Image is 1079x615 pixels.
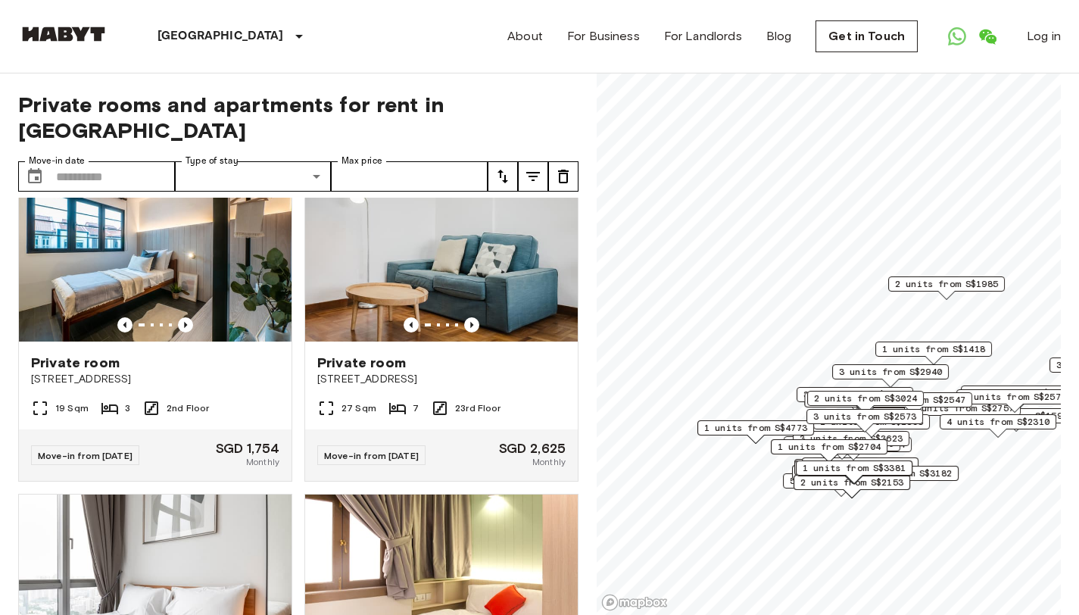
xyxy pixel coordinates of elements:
label: Type of stay [186,155,239,167]
div: Map marker [832,364,949,388]
a: Mapbox logo [601,594,668,611]
button: tune [548,161,578,192]
span: 4 units from S$2310 [946,415,1049,429]
div: Map marker [795,437,912,460]
div: Map marker [794,460,911,484]
span: Monthly [532,455,566,469]
a: Blog [766,27,792,45]
button: Previous image [178,317,193,332]
span: [STREET_ADDRESS] [317,372,566,387]
span: 27 Sqm [341,401,376,415]
div: Map marker [794,475,910,498]
span: 3 units from S$1985 [803,388,906,401]
span: Move-in from [DATE] [38,450,133,461]
button: Previous image [117,317,133,332]
button: Previous image [404,317,419,332]
div: Map marker [842,466,959,489]
a: Marketing picture of unit SG-01-027-006-02Previous imagePrevious imagePrivate room[STREET_ADDRESS... [18,159,292,482]
div: Map marker [804,392,926,416]
div: Map marker [888,276,1005,300]
div: Map marker [961,386,1077,409]
a: About [507,27,543,45]
span: 1 units from S$2573 [963,390,1066,404]
span: Monthly [246,455,279,469]
span: 23rd Floor [455,401,501,415]
div: Map marker [856,392,972,416]
button: tune [488,161,518,192]
span: 3 units from S$2573 [813,410,916,423]
a: Marketing picture of unit SG-01-108-001-001Previous imagePrevious imagePrivate room[STREET_ADDRES... [304,159,578,482]
span: 7 [413,401,419,415]
label: Max price [341,155,382,167]
div: Map marker [802,457,918,481]
a: For Landlords [664,27,742,45]
span: 1 units from S$2704 [778,440,881,454]
span: Private rooms and apartments for rent in [GEOGRAPHIC_DATA] [18,92,578,143]
div: Map marker [797,387,913,411]
div: Map marker [697,420,814,444]
button: Choose date [20,161,50,192]
span: 3 units from S$1480 [968,386,1071,400]
span: 3 units from S$2940 [839,365,942,379]
span: 1 units from S$1418 [882,342,985,356]
span: Private room [317,354,406,372]
span: SGD 2,625 [499,442,566,455]
span: 2 units from S$1985 [895,277,998,291]
span: Move-in from [DATE] [324,450,419,461]
img: Marketing picture of unit SG-01-027-006-02 [19,160,292,342]
a: Open WhatsApp [942,21,972,52]
div: Map marker [771,439,887,463]
div: Map marker [806,409,923,432]
button: tune [518,161,548,192]
span: 2 units from S$3024 [814,392,917,405]
span: [STREET_ADDRESS] [31,372,279,387]
span: SGD 1,754 [216,442,279,455]
img: Habyt [18,27,109,42]
a: Open WeChat [972,21,1003,52]
span: Private room [31,354,120,372]
a: For Business [567,27,640,45]
div: Map marker [875,342,992,365]
div: Map marker [807,391,924,414]
img: Marketing picture of unit SG-01-108-001-001 [305,160,578,342]
span: 5 units from S$1680 [790,474,893,488]
a: Get in Touch [815,20,918,52]
span: 1 units from S$2547 [862,393,965,407]
div: Map marker [793,431,909,454]
span: 3 units from S$3623 [800,432,903,445]
span: 19 Sqm [55,401,89,415]
div: Map marker [792,465,909,489]
span: 1 units from S$3381 [803,461,906,475]
span: 1 units from S$3182 [849,467,952,480]
span: 3 [125,401,130,415]
div: Map marker [796,460,912,484]
span: 1 units from S$4773 [704,421,807,435]
label: Move-in date [29,155,85,167]
div: Map marker [783,473,900,497]
p: [GEOGRAPHIC_DATA] [157,27,284,45]
div: Map marker [956,389,1073,413]
div: Map marker [940,414,1056,438]
a: Log in [1027,27,1061,45]
span: 2nd Floor [167,401,209,415]
div: Map marker [813,414,930,438]
button: Previous image [464,317,479,332]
